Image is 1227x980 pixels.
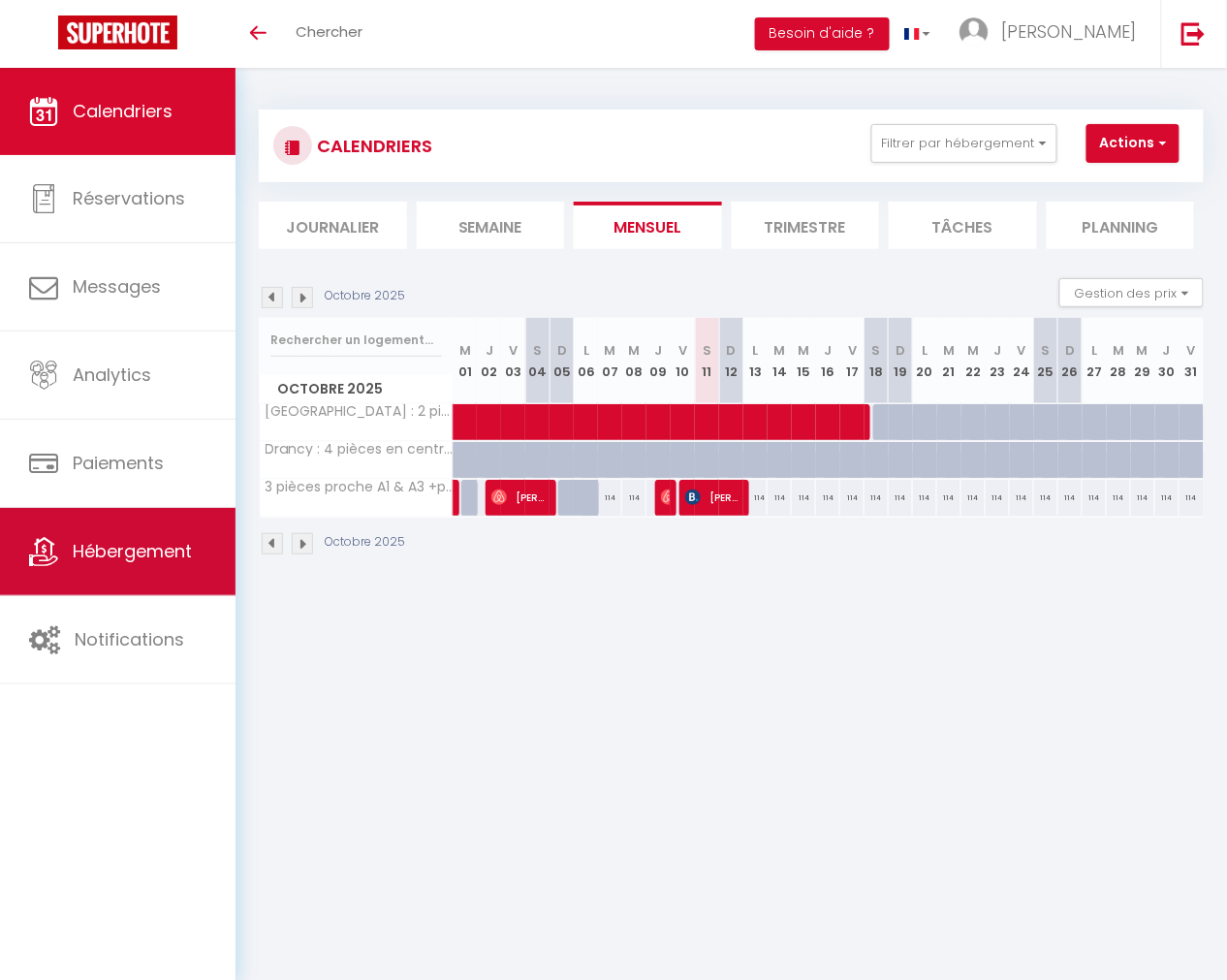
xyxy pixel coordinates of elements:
[961,480,986,516] div: 114
[574,318,598,404] th: 06
[622,480,646,516] div: 114
[477,318,501,404] th: 02
[491,479,548,516] span: [PERSON_NAME]
[454,318,478,404] th: 01
[1034,480,1058,516] div: 114
[525,318,550,404] th: 04
[1131,318,1155,404] th: 29
[629,341,641,360] abbr: M
[1010,318,1034,404] th: 24
[678,341,687,360] abbr: V
[671,318,695,404] th: 10
[75,627,184,651] span: Notifications
[1034,318,1058,404] th: 25
[1107,318,1131,404] th: 28
[792,318,816,404] th: 15
[865,318,889,404] th: 18
[1187,341,1196,360] abbr: V
[325,533,405,552] p: Octobre 2025
[774,341,786,360] abbr: M
[848,341,857,360] abbr: V
[732,202,880,249] li: Trimestre
[1163,341,1171,360] abbr: J
[270,323,442,358] input: Rechercher un logement...
[1083,480,1107,516] div: 114
[943,341,955,360] abbr: M
[753,341,759,360] abbr: L
[605,341,616,360] abbr: M
[993,341,1001,360] abbr: J
[1113,341,1124,360] abbr: M
[1018,341,1026,360] abbr: V
[1181,21,1206,46] img: logout
[312,124,432,168] h3: CALENDRIERS
[73,363,151,387] span: Analytics
[1001,19,1137,44] span: [PERSON_NAME]
[501,318,525,404] th: 03
[913,318,937,404] th: 20
[459,341,471,360] abbr: M
[557,341,567,360] abbr: D
[533,341,542,360] abbr: S
[73,451,164,475] span: Paiements
[1131,480,1155,516] div: 114
[1180,318,1204,404] th: 31
[1010,480,1034,516] div: 114
[1155,480,1180,516] div: 114
[73,539,192,563] span: Hébergement
[1091,341,1097,360] abbr: L
[816,318,840,404] th: 16
[960,17,989,47] img: ...
[986,480,1010,516] div: 114
[1065,341,1075,360] abbr: D
[755,17,890,50] button: Besoin d'aide ?
[263,442,456,457] span: Drancy : 4 pièces en centre ville + parking
[913,480,937,516] div: 114
[986,318,1010,404] th: 23
[1137,341,1148,360] abbr: M
[695,318,719,404] th: 11
[1047,202,1195,249] li: Planning
[937,480,961,516] div: 114
[967,341,979,360] abbr: M
[509,341,518,360] abbr: V
[58,16,177,49] img: Super Booking
[1059,278,1204,307] button: Gestion des prix
[598,480,622,516] div: 114
[1083,318,1107,404] th: 27
[574,202,722,249] li: Mensuel
[799,341,810,360] abbr: M
[583,341,589,360] abbr: L
[889,202,1037,249] li: Tâches
[598,318,622,404] th: 07
[417,202,565,249] li: Semaine
[1086,124,1180,163] button: Actions
[768,480,792,516] div: 114
[1180,480,1204,516] div: 114
[263,404,456,419] span: [GEOGRAPHIC_DATA] : 2 pièces proche a86 et commerces
[703,341,711,360] abbr: S
[840,318,865,404] th: 17
[743,480,768,516] div: 114
[825,341,833,360] abbr: J
[889,480,913,516] div: 114
[685,479,741,516] span: [PERSON_NAME]
[1058,318,1083,404] th: 26
[871,124,1057,163] button: Filtrer par hébergement
[1107,480,1131,516] div: 114
[259,202,407,249] li: Journalier
[622,318,646,404] th: 08
[840,480,865,516] div: 114
[263,480,456,494] span: 3 pièces proche A1 & A3 +parking
[937,318,961,404] th: 21
[872,341,881,360] abbr: S
[325,287,405,305] p: Octobre 2025
[961,318,986,404] th: 22
[73,274,161,299] span: Messages
[661,479,669,516] span: [PERSON_NAME]
[727,341,737,360] abbr: D
[922,341,928,360] abbr: L
[486,341,493,360] abbr: J
[73,99,173,123] span: Calendriers
[646,318,671,404] th: 09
